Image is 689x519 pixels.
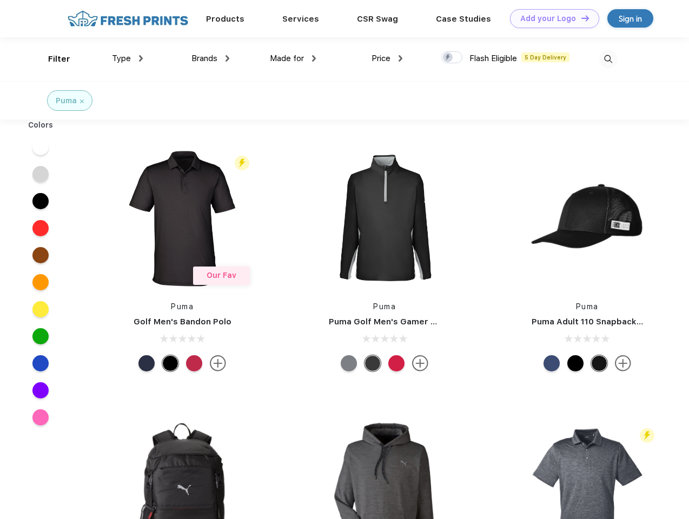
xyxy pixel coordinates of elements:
[20,119,62,131] div: Colors
[469,54,517,63] span: Flash Eligible
[581,15,589,21] img: DT
[515,147,659,290] img: func=resize&h=266
[329,317,500,327] a: Puma Golf Men's Gamer Golf Quarter-Zip
[313,147,456,290] img: func=resize&h=266
[372,54,390,63] span: Price
[191,54,217,63] span: Brands
[567,355,584,371] div: Pma Blk Pma Blk
[607,9,653,28] a: Sign in
[591,355,607,371] div: Pma Blk with Pma Blk
[226,55,229,62] img: dropdown.png
[399,55,402,62] img: dropdown.png
[576,302,599,311] a: Puma
[640,428,654,443] img: flash_active_toggle.svg
[206,14,244,24] a: Products
[112,54,131,63] span: Type
[235,156,249,170] img: flash_active_toggle.svg
[48,53,70,65] div: Filter
[521,52,569,62] span: 5 Day Delivery
[599,50,617,68] img: desktop_search.svg
[373,302,396,311] a: Puma
[615,355,631,371] img: more.svg
[64,9,191,28] img: fo%20logo%202.webp
[282,14,319,24] a: Services
[56,95,77,107] div: Puma
[210,355,226,371] img: more.svg
[110,147,254,290] img: func=resize&h=266
[186,355,202,371] div: Ski Patrol
[270,54,304,63] span: Made for
[365,355,381,371] div: Puma Black
[207,271,236,280] span: Our Fav
[357,14,398,24] a: CSR Swag
[341,355,357,371] div: Quiet Shade
[80,99,84,103] img: filter_cancel.svg
[139,55,143,62] img: dropdown.png
[312,55,316,62] img: dropdown.png
[520,14,576,23] div: Add your Logo
[412,355,428,371] img: more.svg
[619,12,642,25] div: Sign in
[134,317,231,327] a: Golf Men's Bandon Polo
[162,355,178,371] div: Puma Black
[544,355,560,371] div: Peacoat Qut Shd
[171,302,194,311] a: Puma
[138,355,155,371] div: Navy Blazer
[388,355,405,371] div: Ski Patrol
